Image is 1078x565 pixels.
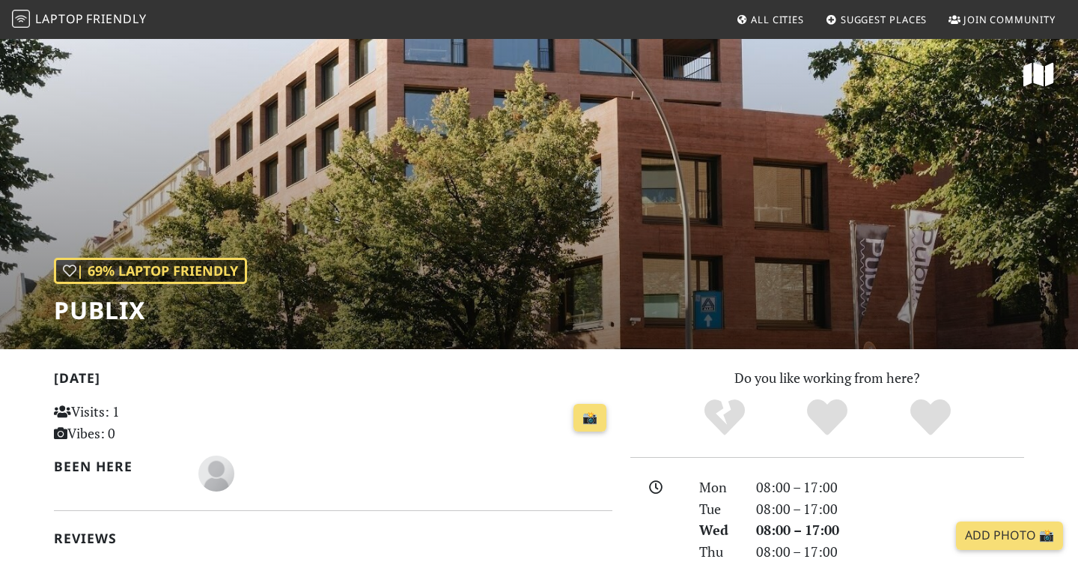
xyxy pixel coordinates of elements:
[776,397,879,438] div: Yes
[54,258,247,284] div: | 69% Laptop Friendly
[690,519,747,541] div: Wed
[86,10,146,27] span: Friendly
[630,367,1024,389] p: Do you like working from here?
[879,397,982,438] div: Definitely!
[956,522,1063,550] a: Add Photo 📸
[54,370,612,392] h2: [DATE]
[841,13,928,26] span: Suggest Places
[751,13,804,26] span: All Cities
[747,541,1033,563] div: 08:00 – 17:00
[673,397,776,438] div: No
[820,6,934,33] a: Suggest Places
[12,7,147,33] a: LaptopFriendly LaptopFriendly
[198,463,234,481] span: Tofu
[12,10,30,28] img: LaptopFriendly
[573,404,606,432] a: 📸
[943,6,1062,33] a: Join Community
[35,10,84,27] span: Laptop
[747,498,1033,520] div: 08:00 – 17:00
[690,477,747,498] div: Mon
[54,459,180,474] h2: Been here
[963,13,1056,26] span: Join Community
[747,519,1033,541] div: 08:00 – 17:00
[54,401,228,444] p: Visits: 1 Vibes: 0
[54,531,612,546] h2: Reviews
[690,541,747,563] div: Thu
[198,456,234,492] img: blank-535327c66bd565773addf3077783bbfce4b00ec00e9fd257753287c682c7fa38.png
[730,6,810,33] a: All Cities
[690,498,747,520] div: Tue
[54,296,247,324] h1: Publix
[747,477,1033,498] div: 08:00 – 17:00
